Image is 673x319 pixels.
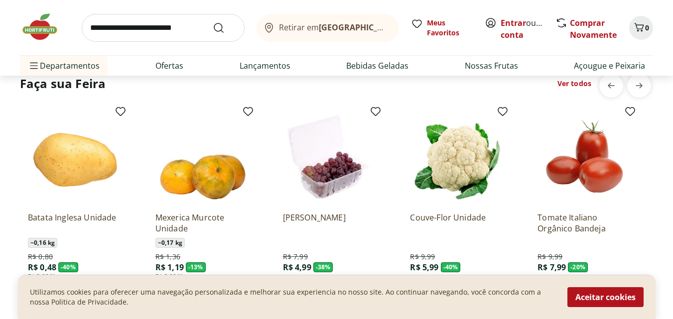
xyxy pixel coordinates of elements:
span: R$ 1,19 [155,262,184,273]
img: Batata Inglesa Unidade [28,109,123,204]
button: Submit Search [213,22,237,34]
span: - 38 % [313,262,333,272]
span: R$ 1,36 [155,252,180,262]
button: next [627,74,651,98]
a: Entrar [501,17,526,28]
span: ~ 0,17 kg [155,238,185,248]
a: Batata Inglesa Unidade [28,212,123,234]
span: Departamentos [28,54,100,78]
a: Criar conta [501,17,555,40]
span: R$ 4,99 [283,262,311,273]
button: Aceitar cookies [567,287,644,307]
a: Açougue e Peixaria [574,60,645,72]
span: R$ 0,48 [28,262,56,273]
img: Couve-Flor Unidade [410,109,505,204]
button: Retirar em[GEOGRAPHIC_DATA]/[GEOGRAPHIC_DATA] [257,14,399,42]
span: - 13 % [186,262,206,272]
img: Tomate Italiano Orgânico Bandeja [538,109,632,204]
span: R$ 0,80 [28,252,53,262]
span: ou [501,17,545,41]
span: R$ 9,99 [538,252,562,262]
a: Ofertas [155,60,183,72]
img: Hortifruti [20,12,70,42]
a: Couve-Flor Unidade [410,212,505,234]
a: Mexerica Murcote Unidade [155,212,250,234]
span: Meus Favoritos [427,18,473,38]
a: Bebidas Geladas [346,60,408,72]
a: Lançamentos [240,60,290,72]
a: [PERSON_NAME] [283,212,378,234]
span: R$ 7,99 [283,252,308,262]
span: R$ 5,99 [410,262,438,273]
a: Nossas Frutas [465,60,518,72]
span: ~ 0,16 kg [28,238,57,248]
span: 0 [645,23,649,32]
span: - 40 % [58,262,78,272]
span: R$ 6,99/Kg [155,273,186,281]
h2: Faça sua Feira [20,76,106,92]
span: - 40 % [441,262,461,272]
p: Utilizamos cookies para oferecer uma navegação personalizada e melhorar sua experiencia no nosso ... [30,287,555,307]
button: previous [599,74,623,98]
span: R$ 7,99 [538,262,566,273]
a: Comprar Novamente [570,17,617,40]
a: Tomate Italiano Orgânico Bandeja [538,212,632,234]
b: [GEOGRAPHIC_DATA]/[GEOGRAPHIC_DATA] [319,22,487,33]
span: Retirar em [279,23,389,32]
a: Meus Favoritos [411,18,473,38]
span: R$ 9,99 [410,252,435,262]
input: search [82,14,245,42]
button: Carrinho [629,16,653,40]
span: - 20 % [568,262,588,272]
img: Uva Rosada Embalada [283,109,378,204]
a: Ver todos [557,79,591,89]
button: Menu [28,54,40,78]
img: Mexerica Murcote Unidade [155,109,250,204]
span: R$ 2,99/Kg [28,273,58,281]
